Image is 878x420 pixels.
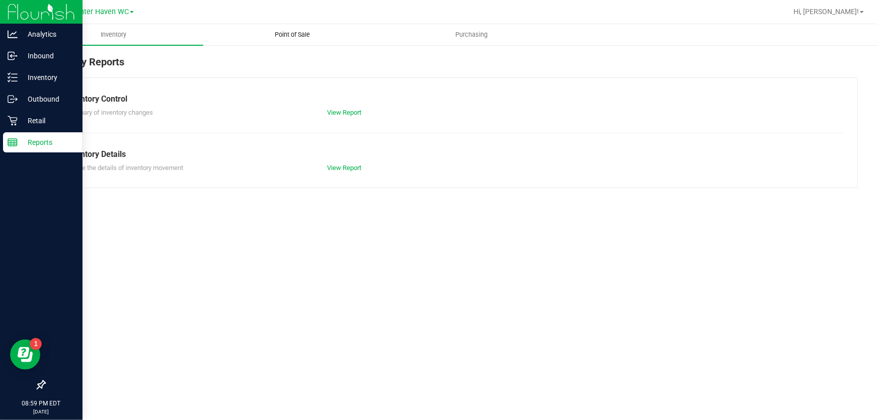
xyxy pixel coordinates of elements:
span: Inventory [87,30,140,39]
span: Summary of inventory changes [65,109,153,116]
inline-svg: Inventory [8,72,18,82]
inline-svg: Analytics [8,29,18,39]
div: Inventory Control [65,93,837,105]
a: Point of Sale [203,24,382,45]
inline-svg: Reports [8,137,18,147]
a: View Report [328,109,362,116]
p: 08:59 PM EDT [5,399,78,408]
p: Outbound [18,93,78,105]
div: Inventory Reports [44,54,858,77]
p: Retail [18,115,78,127]
a: View Report [328,164,362,172]
p: Inventory [18,71,78,83]
inline-svg: Inbound [8,51,18,61]
span: Point of Sale [262,30,324,39]
p: Analytics [18,28,78,40]
span: Winter Haven WC [71,8,129,16]
p: [DATE] [5,408,78,415]
a: Purchasing [382,24,561,45]
a: Inventory [24,24,203,45]
div: Inventory Details [65,148,837,160]
inline-svg: Retail [8,116,18,126]
span: Purchasing [442,30,501,39]
iframe: Resource center [10,340,40,370]
span: Hi, [PERSON_NAME]! [793,8,859,16]
inline-svg: Outbound [8,94,18,104]
iframe: Resource center unread badge [30,338,42,350]
p: Inbound [18,50,78,62]
p: Reports [18,136,78,148]
span: Explore the details of inventory movement [65,164,183,172]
